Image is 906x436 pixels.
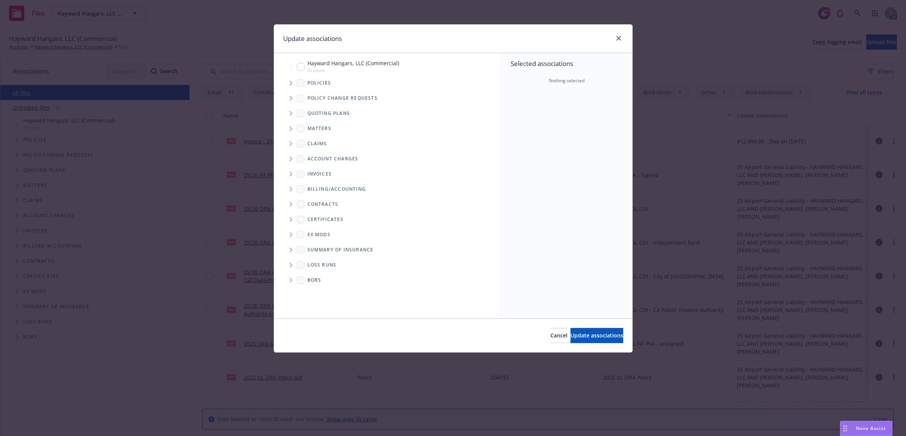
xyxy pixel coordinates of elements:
span: Hayward Hangars, LLC (Commercial) [307,59,399,67]
span: Ex Mods [307,232,331,237]
span: Certificates [307,217,343,222]
div: Tree Example [274,58,501,181]
span: Claims [307,141,327,146]
span: Account charges [307,157,359,161]
span: Cancel [550,332,567,339]
span: Nova Assist [856,425,886,431]
span: Policies [307,81,331,85]
span: Account [307,67,399,74]
a: close [614,34,623,43]
span: Loss Runs [307,263,337,267]
span: Quoting plans [307,111,350,116]
span: Policy change requests [307,96,378,100]
span: BORs [307,278,321,282]
span: Nothing selected [549,77,585,84]
span: Update associations [571,332,623,339]
div: Drag to move [840,421,850,436]
span: Contracts [307,202,339,207]
button: Cancel [550,328,567,343]
span: Billing/Accounting [307,187,366,191]
button: Nova Assist [840,421,892,436]
span: Summary of insurance [307,248,374,252]
button: Update associations [571,328,623,343]
span: Matters [307,126,331,131]
h1: Update associations [283,34,342,44]
div: Folder Tree Example [274,182,501,288]
span: Invoices [307,172,332,176]
span: Selected associations [511,59,623,68]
